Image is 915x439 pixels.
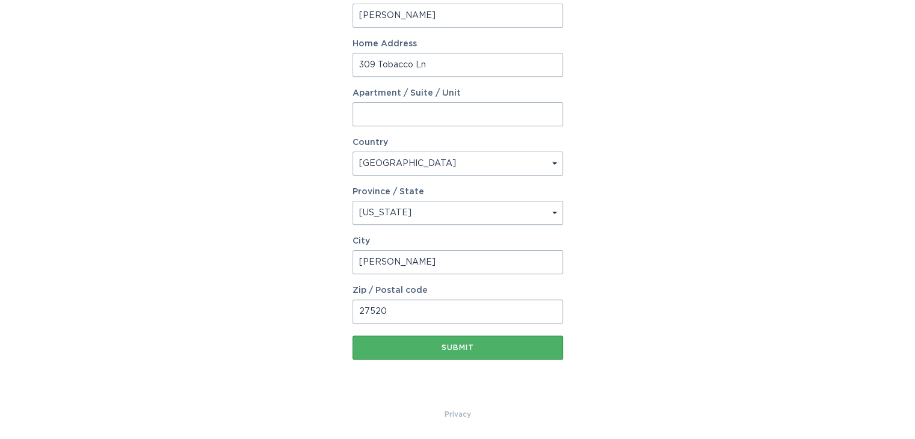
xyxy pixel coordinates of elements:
label: Country [353,138,388,147]
label: City [353,237,563,245]
div: Submit [359,344,557,351]
label: Zip / Postal code [353,286,563,295]
a: Privacy Policy & Terms of Use [445,408,471,421]
label: Province / State [353,188,424,196]
button: Submit [353,336,563,360]
label: Apartment / Suite / Unit [353,89,563,97]
label: Home Address [353,40,563,48]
